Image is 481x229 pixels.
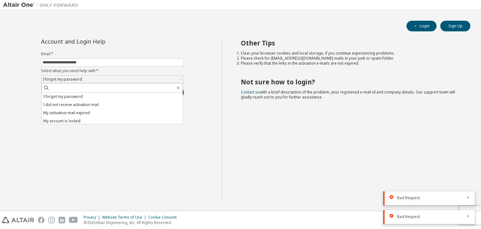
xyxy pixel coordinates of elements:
div: Privacy [84,215,102,220]
div: I forgot my password [41,76,184,83]
span: Bad Request [397,195,420,200]
img: Altair One [3,2,81,8]
h2: Not sure how to login? [241,78,459,86]
p: © 2025 Altair Engineering, Inc. All Rights Reserved. [84,220,180,225]
li: Please check for [EMAIL_ADDRESS][DOMAIN_NAME] mails in your junk or spam folder. [241,56,459,61]
img: linkedin.svg [59,217,65,223]
img: facebook.svg [38,217,44,223]
img: youtube.svg [69,217,78,223]
div: Cookie Consent [148,215,180,220]
label: Select what you need help with [41,68,184,73]
button: Login [406,21,437,31]
a: Contact us [241,89,260,95]
li: Please verify that the links in the activation e-mails are not expired. [241,61,459,66]
img: instagram.svg [48,217,55,223]
label: Email [41,51,184,56]
span: with a brief description of the problem, your registered e-mail id and company details. Our suppo... [241,89,455,100]
div: Account and Login Help [41,39,155,44]
div: I forgot my password [42,76,83,83]
button: Sign Up [440,21,470,31]
h2: Other Tips [241,39,459,47]
li: I forgot my password [42,93,183,101]
img: altair_logo.svg [2,217,34,223]
span: Bad Request [397,214,420,219]
li: Clear your browser cookies and local storage, if you continue experiencing problems. [241,51,459,56]
div: Website Terms of Use [102,215,148,220]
